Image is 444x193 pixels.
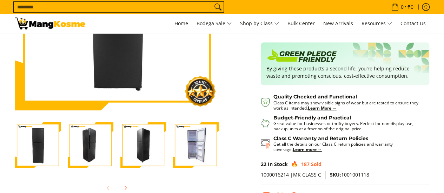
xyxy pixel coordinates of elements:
span: Bulk Center [287,20,315,27]
span: 22 [261,161,266,167]
a: New Arrivals [320,14,357,33]
span: 1000016214 |MK CLASS C [261,171,321,178]
a: Bodega Sale [193,14,235,33]
p: Great value for businesses or thrifty buyers. Perfect for non-display use, backup units at a frac... [273,121,422,131]
span: SKU: [330,171,341,178]
a: Contact Us [397,14,429,33]
strong: Quality Checked and Functional [273,94,357,100]
strong: Budget-Friendly and Practical [273,115,351,121]
img: Condura 8.4 Cu. Ft. Negosyo Inverter Refrigerator, CTD85MNI (Class C)-1 [15,122,61,168]
p: By giving these products a second life, you’re helping reduce waste and promoting conscious, cost... [266,65,424,80]
strong: Class C Warranty and Return Policies [273,135,368,142]
a: Learn more → [293,146,322,152]
span: Contact Us [400,20,426,27]
a: Shop by Class [237,14,283,33]
span: 1001001118 [330,171,369,178]
span: Home [174,20,188,27]
span: Resources [362,19,392,28]
span: Sold [311,161,322,167]
p: Get all the details on our Class C return policies and warranty coverage. [273,142,422,152]
a: Learn More → [308,105,337,111]
nav: Main Menu [92,14,429,33]
p: Class C items may show visible signs of wear but are tested to ensure they work as intended. [273,100,422,111]
img: Badge sustainability green pledge friendly [266,48,337,65]
a: Resources [358,14,396,33]
span: In Stock [268,161,288,167]
img: Condura 8.4 Cu. Ft. Negosyo Inverter Refrigerator, CTD85MNI (Class C)-3 [120,122,166,168]
button: Search [212,2,224,12]
span: New Arrivals [323,20,353,27]
img: Condura 8.4 Cu. Ft. Negosyo Inverter Refrigerator, CTD85MNI (Class C)-4 [173,122,219,168]
span: Shop by Class [240,19,279,28]
span: 187 [301,161,310,167]
span: 0 [400,5,405,9]
a: Home [171,14,192,33]
img: Condura 8.4 Cu. Ft. Negosyo Inverter Refrigerator, CTD85MNI (Class C)-2 [68,122,113,168]
img: Condura 8.5 Cu. Ft. Negosyo Inverter Refrigerator l Mang Kosme [15,18,85,29]
span: Bodega Sale [197,19,232,28]
span: • [389,3,416,11]
a: Bulk Center [284,14,318,33]
span: ₱0 [406,5,415,9]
